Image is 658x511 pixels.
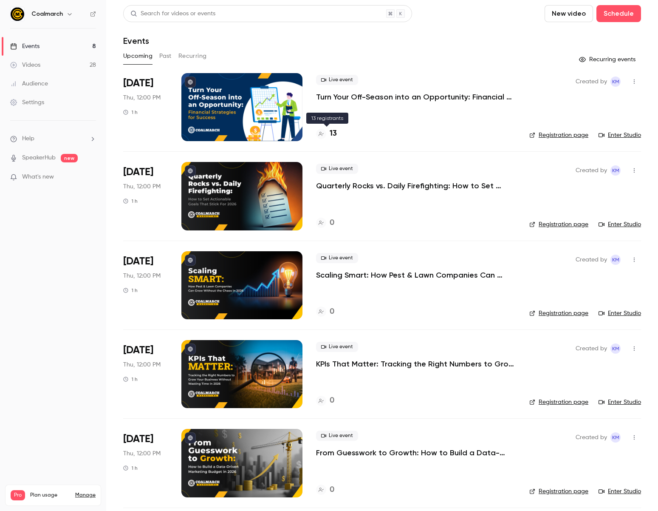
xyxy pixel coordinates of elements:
[599,487,641,496] a: Enter Studio
[316,395,334,406] a: 0
[61,154,78,162] span: new
[123,109,138,116] div: 1 h
[123,182,161,191] span: Thu, 12:00 PM
[123,465,138,471] div: 1 h
[612,344,619,354] span: KM
[123,77,153,90] span: [DATE]
[330,306,334,318] h4: 0
[599,131,641,139] a: Enter Studio
[123,376,138,383] div: 1 h
[316,253,358,263] span: Live event
[31,10,63,18] h6: Coalmarch
[529,131,588,139] a: Registration page
[123,255,153,268] span: [DATE]
[612,77,619,87] span: KM
[123,49,152,63] button: Upcoming
[576,165,607,176] span: Created by
[10,134,96,143] li: help-dropdown-opener
[610,344,621,354] span: Katie McCaskill
[545,5,593,22] button: New video
[10,42,40,51] div: Events
[178,49,207,63] button: Recurring
[576,432,607,443] span: Created by
[123,344,153,357] span: [DATE]
[316,342,358,352] span: Live event
[316,217,334,229] a: 0
[316,128,337,139] a: 13
[123,165,153,179] span: [DATE]
[123,432,153,446] span: [DATE]
[316,75,358,85] span: Live event
[123,429,168,497] div: Oct 16 Thu, 12:00 PM (America/New York)
[576,344,607,354] span: Created by
[610,432,621,443] span: Katie McCaskill
[610,255,621,265] span: Katie McCaskill
[123,449,161,458] span: Thu, 12:00 PM
[316,306,334,318] a: 0
[11,490,25,500] span: Pro
[596,5,641,22] button: Schedule
[123,94,161,102] span: Thu, 12:00 PM
[75,492,96,499] a: Manage
[78,502,84,507] span: 28
[130,9,215,18] div: Search for videos or events
[599,309,641,318] a: Enter Studio
[330,484,334,496] h4: 0
[599,398,641,406] a: Enter Studio
[11,7,24,21] img: Coalmarch
[123,340,168,408] div: Oct 2 Thu, 12:00 PM (America/New York)
[22,153,56,162] a: SpeakerHub
[10,79,48,88] div: Audience
[529,487,588,496] a: Registration page
[30,492,70,499] span: Plan usage
[610,77,621,87] span: Katie McCaskill
[316,92,516,102] a: Turn Your Off-Season into an Opportunity: Financial Strategies for Success
[123,162,168,230] div: Sep 4 Thu, 12:00 PM (America/New York)
[123,272,161,280] span: Thu, 12:00 PM
[123,361,161,369] span: Thu, 12:00 PM
[123,73,168,141] div: Aug 21 Thu, 12:00 PM (America/New York)
[123,287,138,294] div: 1 h
[11,500,27,508] p: Videos
[10,61,40,69] div: Videos
[316,484,334,496] a: 0
[529,398,588,406] a: Registration page
[529,220,588,229] a: Registration page
[78,500,96,508] p: / 150
[330,395,334,406] h4: 0
[330,217,334,229] h4: 0
[123,198,138,204] div: 1 h
[575,53,641,66] button: Recurring events
[22,173,54,182] span: What's new
[316,270,516,280] a: Scaling Smart: How Pest & Lawn Companies Can Grow Without the Chaos in [DATE]
[316,164,358,174] span: Live event
[159,49,172,63] button: Past
[612,255,619,265] span: KM
[330,128,337,139] h4: 13
[316,448,516,458] a: From Guesswork to Growth: How to Build a Data-Driven Marketing Budget in [DATE]
[123,251,168,319] div: Sep 18 Thu, 12:00 PM (America/New York)
[612,432,619,443] span: KM
[529,309,588,318] a: Registration page
[316,181,516,191] a: Quarterly Rocks vs. Daily Firefighting: How to Set Actionable Goals That Stick For 2026
[316,359,516,369] a: KPIs That Matter: Tracking the Right Numbers to Grow Your Business Without Wasting Time in [DATE]
[576,255,607,265] span: Created by
[599,220,641,229] a: Enter Studio
[610,165,621,176] span: Katie McCaskill
[22,134,34,143] span: Help
[316,431,358,441] span: Live event
[576,77,607,87] span: Created by
[123,36,149,46] h1: Events
[612,165,619,176] span: KM
[10,98,44,107] div: Settings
